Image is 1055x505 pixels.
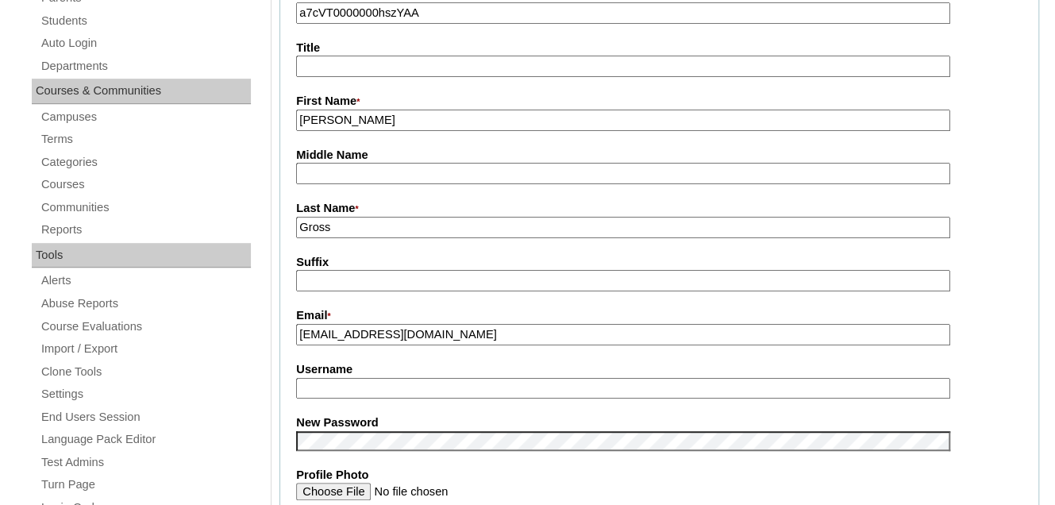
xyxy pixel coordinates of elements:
label: Title [296,40,1022,56]
a: Clone Tools [40,362,251,382]
a: Reports [40,220,251,240]
a: Communities [40,198,251,218]
label: Username [296,361,1022,378]
label: Last Name [296,200,1022,218]
label: Email [296,307,1022,325]
a: Courses [40,175,251,195]
label: First Name [296,93,1022,110]
a: Language Pack Editor [40,430,251,449]
a: Departments [40,56,251,76]
a: Auto Login [40,33,251,53]
a: Campuses [40,107,251,127]
div: Courses & Communities [32,79,251,104]
label: Suffix [296,254,1022,271]
a: Settings [40,384,251,404]
a: Alerts [40,271,251,291]
div: Tools [32,243,251,268]
a: Categories [40,152,251,172]
a: Abuse Reports [40,294,251,314]
a: Test Admins [40,453,251,472]
a: Terms [40,129,251,149]
a: Turn Page [40,475,251,495]
a: End Users Session [40,407,251,427]
a: Students [40,11,251,31]
label: Middle Name [296,147,1022,164]
label: New Password [296,414,1022,431]
a: Import / Export [40,339,251,359]
label: Profile Photo [296,467,1022,484]
a: Course Evaluations [40,317,251,337]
